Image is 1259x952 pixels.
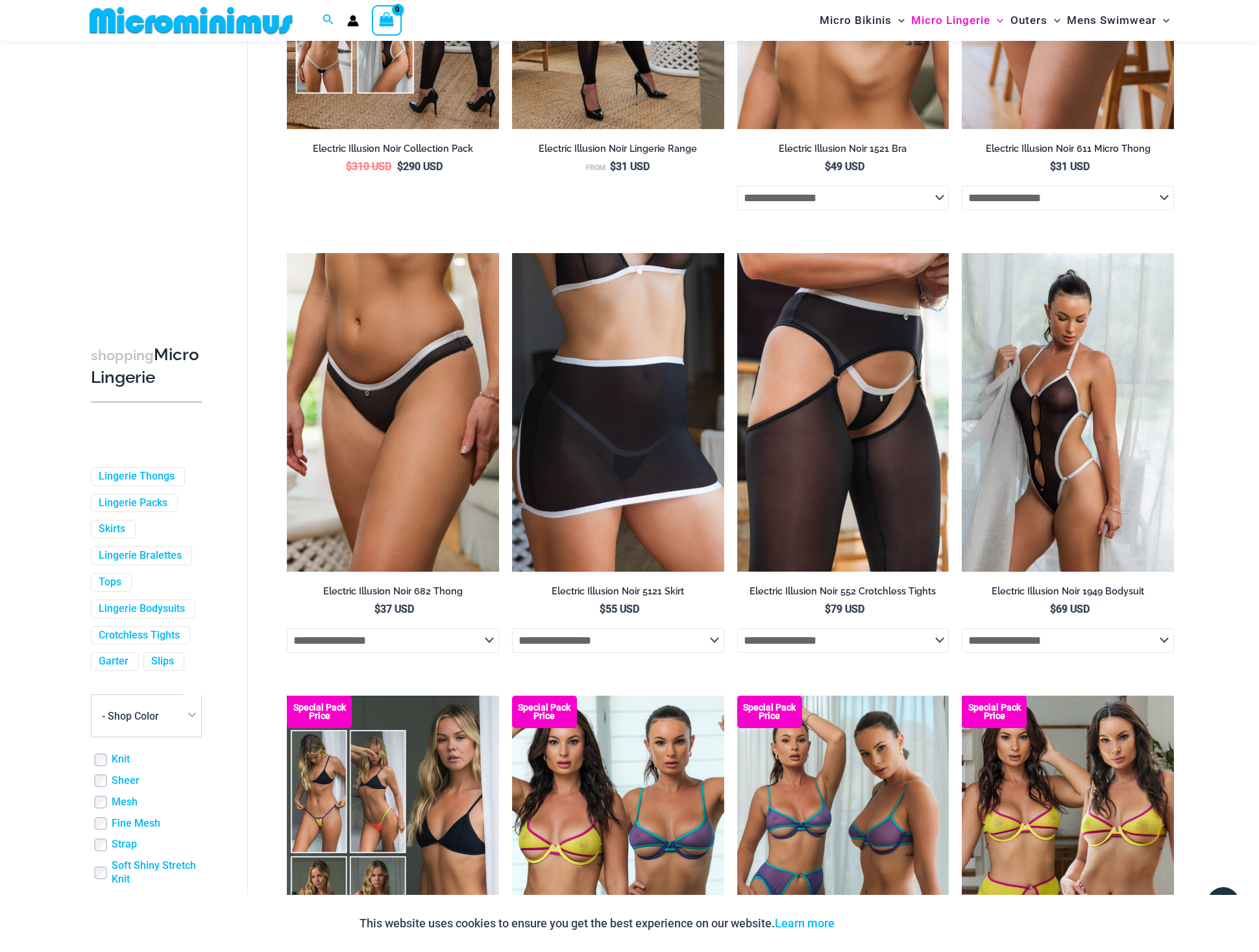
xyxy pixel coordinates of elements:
[962,253,1174,571] a: Electric Illusion Noir 1949 Bodysuit 03Electric Illusion Noir 1949 Bodysuit 04Electric Illusion N...
[1010,4,1047,37] span: Outers
[512,143,724,155] h2: Electric Illusion Noir Lingerie Range
[112,817,160,831] a: Fine Mesh
[1067,4,1156,37] span: Mens Swimwear
[586,164,607,172] span: From:
[737,703,802,720] b: Special Pack Price
[737,585,949,598] h2: Electric Illusion Noir 552 Crotchless Tights
[347,15,359,27] a: Account icon link
[372,5,402,35] a: View Shopping Cart, empty
[287,143,499,160] a: Electric Illusion Noir Collection Pack
[287,143,499,155] h2: Electric Illusion Noir Collection Pack
[908,4,1007,37] a: Micro LingerieMenu ToggleMenu Toggle
[512,253,724,571] img: Electric Illusion Noir Skirt 02
[962,253,1174,571] img: Electric Illusion Noir 1949 Bodysuit 03
[99,523,125,537] a: Skirts
[816,4,908,37] a: Micro BikinisMenu ToggleMenu Toggle
[737,253,949,571] img: Electric Illusion Noir 1521 Bra 611 Micro 552 Tights 06
[374,603,414,615] bdi: 37 USD
[737,143,949,160] a: Electric Illusion Noir 1521 Bra
[91,44,208,304] iframe: TrustedSite Certified
[962,585,1174,598] h2: Electric Illusion Noir 1949 Bodysuit
[512,585,724,598] h2: Electric Illusion Noir 5121 Skirt
[990,4,1003,37] span: Menu Toggle
[112,753,130,767] a: Knit
[99,655,128,669] a: Garter
[91,347,154,363] span: shopping
[512,703,577,720] b: Special Pack Price
[962,585,1174,602] a: Electric Illusion Noir 1949 Bodysuit
[360,914,835,933] p: This website uses cookies to ensure you get the best experience on our website.
[287,703,352,720] b: Special Pack Price
[825,160,831,173] span: $
[91,344,202,389] h3: Micro Lingerie
[99,496,167,510] a: Lingerie Packs
[1050,160,1090,173] bdi: 31 USD
[287,585,499,602] a: Electric Illusion Noir 682 Thong
[102,710,159,722] span: - Shop Color
[99,550,182,563] a: Lingerie Bralettes
[600,603,605,615] span: $
[962,703,1027,720] b: Special Pack Price
[112,796,138,809] a: Mesh
[397,160,403,173] span: $
[1050,603,1090,615] bdi: 69 USD
[1007,4,1064,37] a: OutersMenu ToggleMenu Toggle
[1050,603,1056,615] span: $
[844,908,899,939] button: Accept
[737,143,949,155] h2: Electric Illusion Noir 1521 Bra
[92,696,201,737] span: - Shop Color
[112,774,140,788] a: Sheer
[99,602,185,616] a: Lingerie Bodysuits
[600,603,639,615] bdi: 55 USD
[825,603,831,615] span: $
[962,143,1174,155] h2: Electric Illusion Noir 611 Micro Thong
[610,160,616,173] span: $
[825,603,864,615] bdi: 79 USD
[892,4,905,37] span: Menu Toggle
[775,916,835,930] a: Learn more
[99,470,175,483] a: Lingerie Thongs
[1047,4,1060,37] span: Menu Toggle
[512,253,724,571] a: Electric Illusion Noir Skirt 02Electric Illusion Noir 1521 Bra 611 Micro 5121 Skirt 01Electric Il...
[512,585,724,602] a: Electric Illusion Noir 5121 Skirt
[99,576,121,589] a: Tops
[287,585,499,598] h2: Electric Illusion Noir 682 Thong
[1156,4,1169,37] span: Menu Toggle
[374,603,380,615] span: $
[825,160,864,173] bdi: 49 USD
[737,253,949,571] a: Electric Illusion Noir 1521 Bra 611 Micro 552 Tights 06Electric Illusion Noir 1521 Bra 611 Micro ...
[323,12,334,29] a: Search icon link
[346,160,352,173] span: $
[1050,160,1056,173] span: $
[287,253,499,571] a: Electric Illusion Noir 682 Thong 01Electric Illusion Noir 682 Thong 02Electric Illusion Noir 682 ...
[99,629,180,642] a: Crotchless Tights
[610,160,650,173] bdi: 31 USD
[112,838,137,852] a: Strap
[737,585,949,602] a: Electric Illusion Noir 552 Crotchless Tights
[512,143,724,160] a: Electric Illusion Noir Lingerie Range
[91,695,202,738] span: - Shop Color
[814,2,1175,39] nav: Site Navigation
[962,143,1174,160] a: Electric Illusion Noir 611 Micro Thong
[151,655,174,669] a: Slips
[911,4,990,37] span: Micro Lingerie
[287,253,499,571] img: Electric Illusion Noir 682 Thong 01
[820,4,892,37] span: Micro Bikinis
[112,860,202,887] a: Soft Shiny Stretch Knit
[1064,4,1173,37] a: Mens SwimwearMenu ToggleMenu Toggle
[346,160,391,173] bdi: 310 USD
[397,160,443,173] bdi: 290 USD
[84,6,298,35] img: MM SHOP LOGO FLAT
